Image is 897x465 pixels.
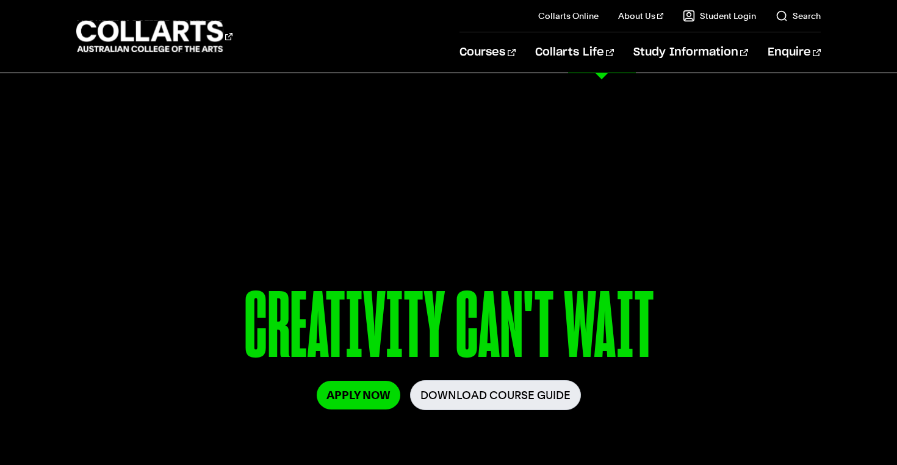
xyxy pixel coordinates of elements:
[618,10,663,22] a: About Us
[535,32,614,73] a: Collarts Life
[459,32,515,73] a: Courses
[633,32,748,73] a: Study Information
[538,10,599,22] a: Collarts Online
[317,381,400,409] a: Apply Now
[768,32,821,73] a: Enquire
[683,10,756,22] a: Student Login
[85,279,812,380] p: CREATIVITY CAN'T WAIT
[76,19,232,54] div: Go to homepage
[776,10,821,22] a: Search
[410,380,581,410] a: Download Course Guide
